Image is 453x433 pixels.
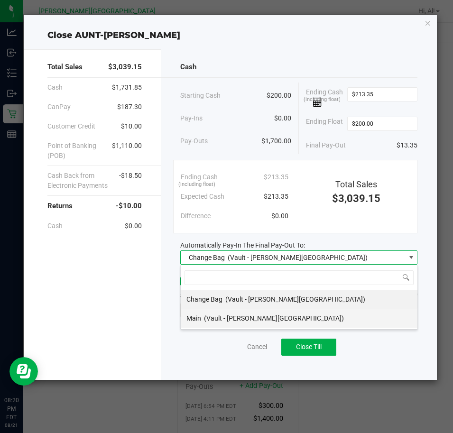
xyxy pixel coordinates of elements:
[117,102,142,112] span: $187.30
[306,87,347,107] span: Ending Cash
[274,113,291,123] span: $0.00
[178,181,215,189] span: (including float)
[47,121,95,131] span: Customer Credit
[47,83,63,92] span: Cash
[228,254,368,261] span: (Vault - [PERSON_NAME][GEOGRAPHIC_DATA])
[180,241,305,249] span: Automatically Pay-In The Final Pay-Out To:
[264,192,288,202] span: $213.35
[125,221,142,231] span: $0.00
[397,140,417,150] span: $13.35
[264,172,288,182] span: $213.35
[189,254,225,261] span: Change Bag
[47,196,142,216] div: Returns
[24,29,437,42] div: Close AUNT-[PERSON_NAME]
[121,121,142,131] span: $10.00
[335,179,377,189] span: Total Sales
[304,96,341,104] span: (including float)
[225,295,365,303] span: (Vault - [PERSON_NAME][GEOGRAPHIC_DATA])
[181,211,211,221] span: Difference
[108,62,142,73] span: $3,039.15
[112,141,142,161] span: $1,110.00
[281,339,336,356] button: Close Till
[186,295,222,303] span: Change Bag
[180,136,208,146] span: Pay-Outs
[181,192,224,202] span: Expected Cash
[247,342,267,352] a: Cancel
[47,141,112,161] span: Point of Banking (POB)
[9,357,38,386] iframe: Resource center
[261,136,291,146] span: $1,700.00
[112,83,142,92] span: $1,731.85
[47,171,119,191] span: Cash Back from Electronic Payments
[119,171,142,191] span: -$18.50
[271,211,288,221] span: $0.00
[306,140,346,150] span: Final Pay-Out
[180,62,196,73] span: Cash
[306,117,343,131] span: Ending Float
[47,62,83,73] span: Total Sales
[332,193,380,204] span: $3,039.15
[116,201,142,212] span: -$10.00
[267,91,291,101] span: $200.00
[180,91,221,101] span: Starting Cash
[47,102,71,112] span: CanPay
[180,113,203,123] span: Pay-Ins
[47,221,63,231] span: Cash
[204,314,344,322] span: (Vault - [PERSON_NAME][GEOGRAPHIC_DATA])
[186,314,201,322] span: Main
[296,343,322,350] span: Close Till
[181,172,218,182] span: Ending Cash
